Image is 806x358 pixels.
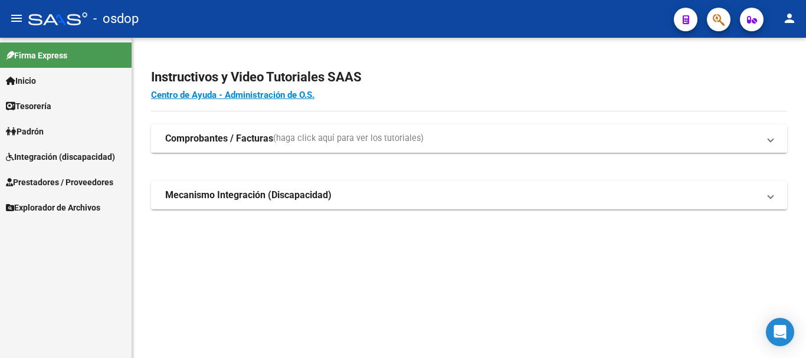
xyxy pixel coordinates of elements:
span: Prestadores / Proveedores [6,176,113,189]
span: - osdop [93,6,139,32]
span: Firma Express [6,49,67,62]
mat-expansion-panel-header: Comprobantes / Facturas(haga click aquí para ver los tutoriales) [151,124,787,153]
h2: Instructivos y Video Tutoriales SAAS [151,66,787,88]
mat-icon: person [782,11,797,25]
span: Tesorería [6,100,51,113]
span: Integración (discapacidad) [6,150,115,163]
span: Padrón [6,125,44,138]
div: Open Intercom Messenger [766,318,794,346]
strong: Mecanismo Integración (Discapacidad) [165,189,332,202]
span: Explorador de Archivos [6,201,100,214]
strong: Comprobantes / Facturas [165,132,273,145]
span: (haga click aquí para ver los tutoriales) [273,132,424,145]
mat-icon: menu [9,11,24,25]
a: Centro de Ayuda - Administración de O.S. [151,90,314,100]
mat-expansion-panel-header: Mecanismo Integración (Discapacidad) [151,181,787,209]
span: Inicio [6,74,36,87]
